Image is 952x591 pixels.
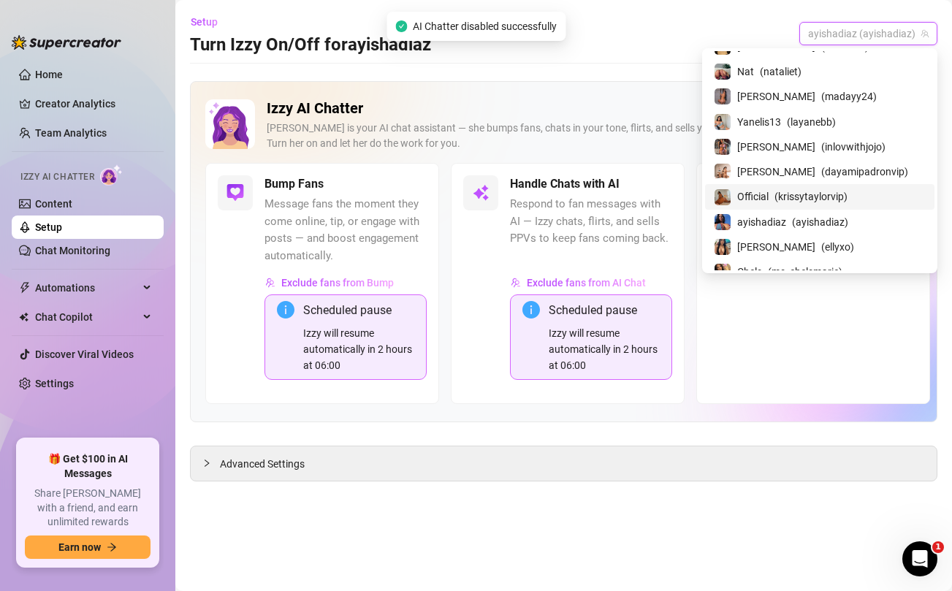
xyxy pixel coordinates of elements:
[774,188,848,205] span: ( krissytaylorvip )
[35,221,62,233] a: Setup
[190,10,229,34] button: Setup
[303,301,414,319] div: Scheduled pause
[264,196,427,264] span: Message fans the moment they come online, tip, or engage with posts — and boost engagement automa...
[35,348,134,360] a: Discover Viral Videos
[549,301,660,319] div: Scheduled pause
[715,214,731,230] img: ayishadiaz
[202,459,211,468] span: collapsed
[715,239,731,255] img: Elizabeth
[737,88,815,104] span: [PERSON_NAME]
[19,312,28,322] img: Chat Copilot
[25,535,151,559] button: Earn nowarrow-right
[205,99,255,149] img: Izzy AI Chatter
[303,325,414,373] div: Izzy will resume automatically in 2 hours at 06:00
[737,164,815,180] span: [PERSON_NAME]
[35,305,139,329] span: Chat Copilot
[737,114,781,130] span: Yanelis13
[522,301,540,319] span: info-circle
[715,114,731,130] img: Yanelis13
[472,184,490,202] img: svg%3e
[25,487,151,530] span: Share [PERSON_NAME] with a friend, and earn unlimited rewards
[510,175,620,193] h5: Handle Chats with AI
[35,69,63,80] a: Home
[737,188,769,205] span: Official
[549,325,660,373] div: Izzy will resume automatically in 2 hours at 06:00
[35,127,107,139] a: Team Analytics
[220,456,305,472] span: Advanced Settings
[821,88,877,104] span: ( madayy24 )
[19,282,31,294] span: thunderbolt
[35,245,110,256] a: Chat Monitoring
[715,164,731,180] img: Dayami
[25,452,151,481] span: 🎁 Get $100 in AI Messages
[267,121,877,151] div: [PERSON_NAME] is your AI chat assistant — she bumps fans, chats in your tone, flirts, and sells y...
[715,264,731,280] img: Chels
[226,184,244,202] img: svg%3e
[760,64,801,80] span: ( nataliet )
[902,541,937,576] iframe: Intercom live chat
[715,189,731,205] img: Official
[191,16,218,28] span: Setup
[35,378,74,389] a: Settings
[58,541,101,553] span: Earn now
[821,139,886,155] span: ( inlovwithjojo )
[35,198,72,210] a: Content
[715,64,731,80] img: Nat
[35,92,152,115] a: Creator Analytics
[107,542,117,552] span: arrow-right
[768,264,842,280] span: ( ms_chelsmarie )
[821,164,908,180] span: ( dayamipadronvip )
[737,139,815,155] span: [PERSON_NAME]
[35,276,139,300] span: Automations
[787,114,836,130] span: ( layanebb )
[715,139,731,155] img: JoJo
[277,301,294,319] span: info-circle
[821,239,854,255] span: ( ellyxo )
[808,23,929,45] span: ayishadiaz (ayishadiaz)
[202,455,220,471] div: collapsed
[510,271,647,294] button: Exclude fans from AI Chat
[510,196,672,248] span: Respond to fan messages with AI — Izzy chats, flirts, and sells PPVs to keep fans coming back.
[395,20,407,32] span: check-circle
[792,214,848,230] span: ( ayishadiaz )
[527,277,646,289] span: Exclude fans from AI Chat
[737,264,762,280] span: Chels
[20,170,94,184] span: Izzy AI Chatter
[100,164,123,186] img: AI Chatter
[265,278,275,288] img: svg%3e
[932,541,944,553] span: 1
[281,277,394,289] span: Exclude fans from Bump
[413,18,557,34] span: AI Chatter disabled successfully
[267,99,877,118] h2: Izzy AI Chatter
[264,271,395,294] button: Exclude fans from Bump
[511,278,521,288] img: svg%3e
[190,34,431,57] h3: Turn Izzy On/Off for ayishadiaz
[737,239,815,255] span: [PERSON_NAME]
[715,88,731,104] img: Maday
[737,64,754,80] span: Nat
[921,29,929,38] span: team
[12,35,121,50] img: logo-BBDzfeDw.svg
[264,175,324,193] h5: Bump Fans
[737,214,786,230] span: ayishadiaz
